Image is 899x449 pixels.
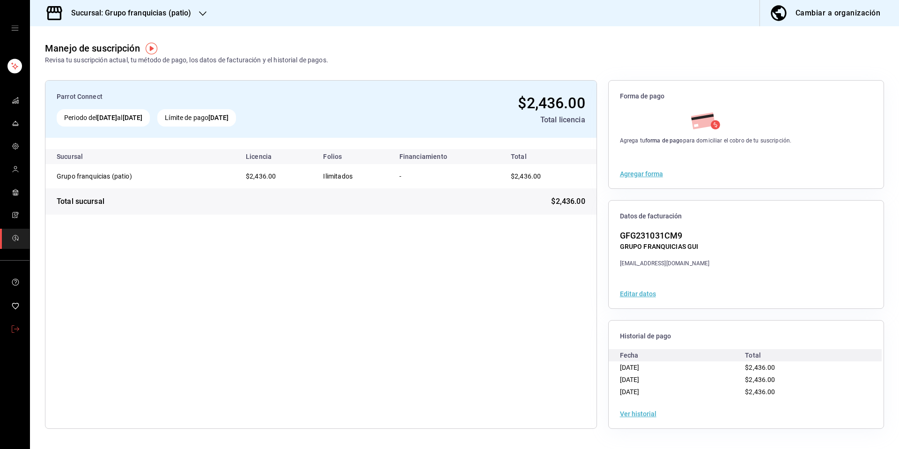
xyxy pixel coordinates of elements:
div: Límite de pago [157,109,236,127]
div: Revisa tu suscripción actual, tu método de pago, los datos de facturación y el historial de pagos. [45,55,328,65]
span: $2,436.00 [511,172,541,180]
span: $2,436.00 [745,388,775,396]
strong: [DATE] [208,114,228,121]
div: Agrega tu para domiciliar el cobro de tu suscripción. [620,136,792,145]
div: Parrot Connect [57,92,373,102]
div: Cambiar a organización [796,7,880,20]
span: $2,436.00 [745,376,775,383]
div: [EMAIL_ADDRESS][DOMAIN_NAME] [620,259,710,268]
img: Tooltip marker [146,43,157,54]
span: Forma de pago [620,92,872,101]
div: Total [745,349,870,361]
strong: [DATE] [97,114,117,121]
td: Ilimitados [316,164,391,188]
div: GRUPO FRANQUICIAS GUI [620,242,710,252]
span: $2,436.00 [246,172,276,180]
div: Sucursal [57,153,108,160]
strong: forma de pago [645,137,683,144]
span: Historial de pago [620,332,872,341]
td: - [392,164,500,188]
div: Manejo de suscripción [45,41,140,55]
button: Ver historial [620,411,656,417]
div: GFG231031CM9 [620,229,710,242]
div: Grupo franquicias (patio) [57,172,150,181]
span: $2,436.00 [518,94,585,112]
span: Datos de facturación [620,212,872,221]
div: [DATE] [620,386,745,398]
span: $2,436.00 [551,196,585,207]
span: $2,436.00 [745,364,775,371]
strong: [DATE] [123,114,143,121]
div: [DATE] [620,361,745,374]
div: Total licencia [381,114,585,126]
th: Licencia [238,149,316,164]
button: Editar datos [620,291,656,297]
div: Periodo del al [57,109,150,127]
div: Fecha [620,349,745,361]
div: Total sucursal [57,196,104,207]
button: open drawer [11,24,19,32]
th: Financiamiento [392,149,500,164]
th: Folios [316,149,391,164]
div: [DATE] [620,374,745,386]
th: Total [500,149,597,164]
button: Agregar forma [620,171,663,177]
h3: Sucursal: Grupo franquicias (patio) [64,7,192,19]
